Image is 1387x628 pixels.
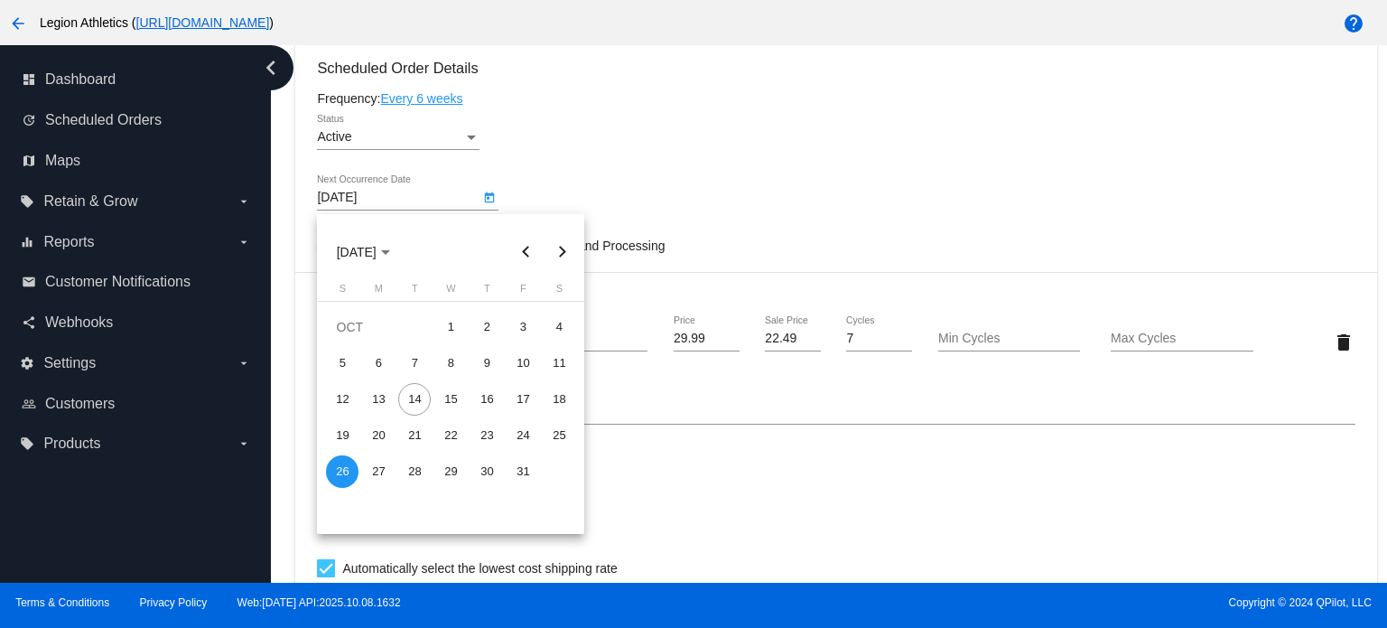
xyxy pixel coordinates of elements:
[324,381,360,417] td: October 12, 2025
[396,417,433,454] td: October 21, 2025
[398,383,431,416] div: 14
[541,283,577,301] th: Saturday
[507,383,539,416] div: 17
[322,234,405,270] button: Choose month and year
[505,309,541,345] td: October 3, 2025
[507,311,539,343] div: 3
[362,383,395,416] div: 13
[362,347,395,380] div: 6
[469,417,505,454] td: October 23, 2025
[324,283,360,301] th: Sunday
[433,283,469,301] th: Wednesday
[398,455,431,488] div: 28
[398,419,431,452] div: 21
[433,381,469,417] td: October 15, 2025
[362,419,395,452] div: 20
[470,383,503,416] div: 16
[434,455,467,488] div: 29
[433,345,469,381] td: October 8, 2025
[505,283,541,301] th: Friday
[470,311,503,343] div: 2
[543,419,575,452] div: 25
[326,347,358,380] div: 5
[434,383,467,416] div: 15
[324,454,360,490] td: October 26, 2025
[396,381,433,417] td: October 14, 2025
[360,417,396,454] td: October 20, 2025
[434,419,467,452] div: 22
[360,381,396,417] td: October 13, 2025
[469,309,505,345] td: October 2, 2025
[360,454,396,490] td: October 27, 2025
[396,345,433,381] td: October 7, 2025
[326,419,358,452] div: 19
[541,417,577,454] td: October 25, 2025
[544,234,580,270] button: Next month
[337,245,390,259] span: [DATE]
[507,234,544,270] button: Previous month
[324,309,433,345] td: OCT
[507,347,539,380] div: 10
[396,454,433,490] td: October 28, 2025
[398,347,431,380] div: 7
[324,417,360,454] td: October 19, 2025
[360,345,396,381] td: October 6, 2025
[360,283,396,301] th: Monday
[326,383,358,416] div: 12
[362,455,395,488] div: 27
[505,381,541,417] td: October 17, 2025
[433,309,469,345] td: October 1, 2025
[433,417,469,454] td: October 22, 2025
[470,419,503,452] div: 23
[507,419,539,452] div: 24
[469,283,505,301] th: Thursday
[541,381,577,417] td: October 18, 2025
[324,345,360,381] td: October 5, 2025
[469,381,505,417] td: October 16, 2025
[433,454,469,490] td: October 29, 2025
[470,347,503,380] div: 9
[543,383,575,416] div: 18
[469,454,505,490] td: October 30, 2025
[396,283,433,301] th: Tuesday
[505,345,541,381] td: October 10, 2025
[470,455,503,488] div: 30
[505,454,541,490] td: October 31, 2025
[326,455,358,488] div: 26
[541,309,577,345] td: October 4, 2025
[541,345,577,381] td: October 11, 2025
[507,455,539,488] div: 31
[469,345,505,381] td: October 9, 2025
[434,347,467,380] div: 8
[543,311,575,343] div: 4
[434,311,467,343] div: 1
[505,417,541,454] td: October 24, 2025
[543,347,575,380] div: 11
